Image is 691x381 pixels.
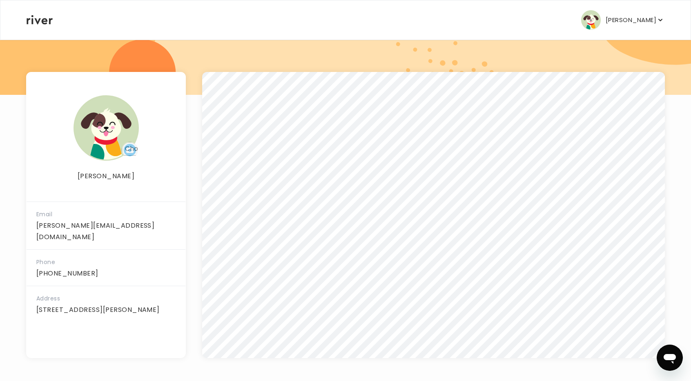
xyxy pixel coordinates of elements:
[36,258,55,266] span: Phone
[581,10,601,30] img: user avatar
[74,95,139,161] img: user avatar
[27,170,185,182] p: [PERSON_NAME]
[36,210,52,218] span: Email
[36,304,176,316] p: [STREET_ADDRESS][PERSON_NAME]
[657,345,683,371] iframe: Button to launch messaging window
[36,268,176,279] p: [PHONE_NUMBER]
[581,10,664,30] button: user avatar[PERSON_NAME]
[36,220,176,243] p: [PERSON_NAME][EMAIL_ADDRESS][DOMAIN_NAME]
[606,14,656,26] p: [PERSON_NAME]
[36,294,60,303] span: Address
